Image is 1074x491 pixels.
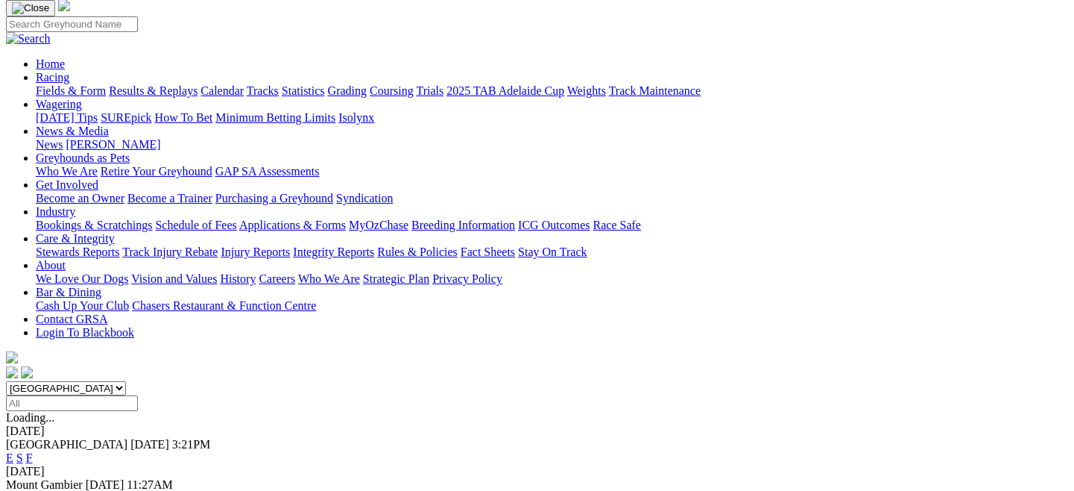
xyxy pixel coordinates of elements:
a: GAP SA Assessments [215,165,320,178]
div: Wagering [36,111,1068,125]
span: Loading... [6,411,54,424]
a: Careers [259,272,295,285]
a: Care & Integrity [36,232,115,245]
a: Become a Trainer [127,192,212,204]
a: SUREpick [101,111,151,124]
span: [DATE] [130,438,169,451]
span: [GEOGRAPHIC_DATA] [6,438,127,451]
a: News [36,138,63,151]
a: Purchasing a Greyhound [215,192,333,204]
a: Coursing [370,84,414,97]
div: [DATE] [6,465,1068,478]
a: Grading [328,84,367,97]
img: facebook.svg [6,366,18,378]
a: Become an Owner [36,192,124,204]
a: Breeding Information [411,219,515,231]
a: Stewards Reports [36,245,119,258]
a: F [26,451,33,464]
a: Weights [567,84,606,97]
a: Fact Sheets [461,245,515,258]
a: Cash Up Your Club [36,299,129,312]
a: Greyhounds as Pets [36,151,130,164]
img: Close [12,2,49,14]
a: S [16,451,23,464]
div: Care & Integrity [36,245,1068,259]
a: [PERSON_NAME] [66,138,160,151]
a: Contact GRSA [36,313,107,325]
a: Injury Reports [221,245,290,258]
a: Racing [36,71,69,84]
div: Industry [36,219,1068,232]
span: Mount Gambier [6,478,83,491]
a: Strategic Plan [363,272,429,285]
div: Get Involved [36,192,1068,205]
a: About [36,259,66,272]
a: How To Bet [155,111,213,124]
input: Select date [6,395,138,411]
a: Bookings & Scratchings [36,219,152,231]
a: Race Safe [593,219,640,231]
a: Login To Blackbook [36,326,134,339]
a: Tracks [247,84,279,97]
a: Bar & Dining [36,286,101,298]
a: Vision and Values [131,272,217,285]
a: We Love Our Dogs [36,272,128,285]
div: Bar & Dining [36,299,1068,313]
a: Results & Replays [109,84,198,97]
img: twitter.svg [21,366,33,378]
input: Search [6,16,138,32]
a: Minimum Betting Limits [215,111,335,124]
a: 2025 TAB Adelaide Cup [446,84,564,97]
div: Greyhounds as Pets [36,165,1068,178]
a: Track Maintenance [609,84,701,97]
a: Applications & Forms [239,219,346,231]
a: Schedule of Fees [155,219,236,231]
a: Calendar [200,84,244,97]
span: 3:21PM [172,438,211,451]
img: Search [6,32,51,46]
span: 11:27AM [127,478,173,491]
div: Racing [36,84,1068,98]
a: Who We Are [298,272,360,285]
a: Chasers Restaurant & Function Centre [132,299,316,312]
div: News & Media [36,138,1068,151]
img: logo-grsa-white.png [6,351,18,363]
div: About [36,272,1068,286]
a: ICG Outcomes [518,219,590,231]
a: MyOzChase [349,219,408,231]
a: Get Involved [36,178,98,191]
a: Fields & Form [36,84,106,97]
a: Rules & Policies [377,245,458,258]
span: [DATE] [86,478,124,491]
a: Industry [36,205,75,218]
a: Stay On Track [518,245,587,258]
a: Who We Are [36,165,98,178]
a: Privacy Policy [432,272,502,285]
a: Isolynx [338,111,374,124]
a: Integrity Reports [293,245,374,258]
a: Syndication [336,192,393,204]
a: Home [36,57,65,70]
a: Retire Your Greyhound [101,165,212,178]
a: Wagering [36,98,82,110]
a: Track Injury Rebate [122,245,218,258]
a: News & Media [36,125,109,137]
a: Trials [416,84,443,97]
a: History [220,272,256,285]
a: E [6,451,13,464]
a: [DATE] Tips [36,111,98,124]
a: Statistics [282,84,325,97]
div: [DATE] [6,425,1068,438]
